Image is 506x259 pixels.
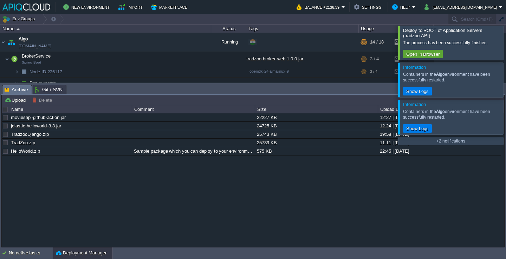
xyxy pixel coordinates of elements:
img: AMDAwAAAACH5BAEAAAAALAAAAAABAAEAAAICRAEAOw== [9,52,19,66]
img: APIQCloud [2,4,50,11]
div: tradzoo-broker-web-1.0.0.jar [246,52,359,66]
img: AMDAwAAAACH5BAEAAAAALAAAAAABAAEAAAICRAEAOw== [6,33,16,52]
button: Import [118,3,145,11]
div: Containers in the environment have been successfully restarted. [403,109,501,120]
img: AMDAwAAAACH5BAEAAAAALAAAAAABAAEAAAICRAEAOw== [15,78,19,88]
span: Spring Boot [22,60,41,65]
span: Git / SVN [35,85,63,94]
div: 3 / 4 [370,52,379,66]
div: 3 / 4 [370,66,377,77]
div: Usage [359,25,433,33]
div: 24725 KB [255,122,377,130]
div: Running [211,33,246,52]
span: BrokerService [21,53,52,59]
img: AMDAwAAAACH5BAEAAAAALAAAAAABAAEAAAICRAEAOw== [19,78,29,88]
div: Comment [132,105,255,113]
div: 575 KB [255,147,377,155]
div: 6% [395,33,417,52]
div: 22227 KB [255,113,377,121]
button: Show Logs [404,125,431,132]
img: AMDAwAAAACH5BAEAAAAALAAAAAABAAEAAAICRAEAOw== [15,66,19,77]
button: [EMAIL_ADDRESS][DOMAIN_NAME] [424,3,499,11]
button: Delete [32,97,54,103]
a: Node ID:236117 [29,69,63,75]
button: Marketplace [151,3,189,11]
button: Deployment Manager [56,250,106,257]
span: openjdk-24-almalinux-9 [249,69,289,73]
div: 25739 KB [255,139,377,147]
div: 14 / 18 [370,33,384,52]
img: AMDAwAAAACH5BAEAAAAALAAAAAABAAEAAAICRAEAOw== [0,33,6,52]
a: Deployments [29,80,57,86]
a: jelastic-helloworld-3.3.jar [11,123,61,128]
button: New Environment [63,3,112,11]
button: Settings [354,3,383,11]
div: Sample package which you can deploy to your environment. Feel free to delete and upload a package... [132,147,254,155]
button: Balance ₹2136.39 [297,3,342,11]
div: 11:11 | [DATE] [378,139,500,147]
div: Name [1,25,211,33]
span: Information [403,65,426,70]
div: Name [9,105,132,113]
button: Help [392,3,412,11]
div: 12:24 | [DATE] [378,122,500,130]
a: TradZoo.zip [11,140,35,145]
div: 22:45 | [DATE] [378,147,500,155]
img: AMDAwAAAACH5BAEAAAAALAAAAAABAAEAAAICRAEAOw== [17,28,20,30]
span: Deploy to ROOT of Application Servers (tradzoo-API) [403,28,482,38]
div: Upload Date [378,105,501,113]
a: Algo [19,35,28,42]
button: Show Logs [404,88,431,94]
a: BrokerServiceSpring Boot [21,53,52,59]
img: AMDAwAAAACH5BAEAAAAALAAAAAABAAEAAAICRAEAOw== [5,52,9,66]
a: moviesapi-github-action.jar [11,115,66,120]
b: Algo [436,72,445,77]
div: Status [212,25,246,33]
div: The process has been successfully finished. [403,40,501,46]
button: +2 notifications [434,138,467,144]
span: Information [403,102,426,107]
a: HelloWorld.zip [11,148,40,154]
span: Archive [5,85,28,94]
div: 25743 KB [255,130,377,138]
div: 12:27 | [DATE] [378,113,500,121]
a: TradzooDjango.zip [11,132,49,137]
div: 5% [395,66,417,77]
button: Env Groups [2,14,37,24]
button: Open in Browser [404,51,442,57]
b: Algo [436,109,445,114]
div: 19:58 | [DATE] [378,130,500,138]
div: Size [255,105,378,113]
span: 236117 [29,69,63,75]
div: Containers in the environment have been successfully restarted. [403,72,501,83]
div: 5% [395,52,417,66]
a: [DOMAIN_NAME] [19,42,51,49]
img: AMDAwAAAACH5BAEAAAAALAAAAAABAAEAAAICRAEAOw== [19,66,29,77]
div: No active tasks [9,247,53,259]
button: Upload [5,97,28,103]
span: Node ID: [30,69,47,74]
div: Tags [247,25,358,33]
